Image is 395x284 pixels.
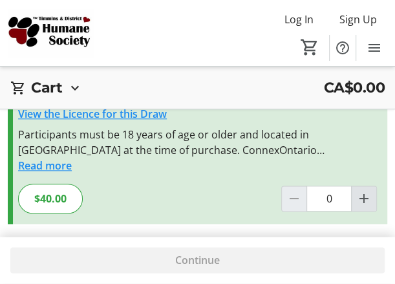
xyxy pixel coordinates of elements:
button: Sign Up [329,9,387,30]
span: CA$0.00 [324,77,385,98]
button: Log In [274,9,324,30]
button: Increment by one [352,186,376,211]
button: Cart [298,36,321,59]
div: Participants must be 18 years of age or older and located in [GEOGRAPHIC_DATA] at the time of pur... [18,127,377,158]
a: View the Licence for this Draw [18,107,167,121]
button: Read more [18,158,72,173]
h2: Cart [31,77,62,98]
span: Log In [284,12,314,27]
button: Menu [361,35,387,61]
button: Help [330,35,356,61]
input: Raffle Ticket Quantity [306,186,352,212]
img: Timmins and District Humane Society's Logo [8,9,94,58]
div: $40.00 [18,184,83,213]
span: Sign Up [339,12,377,27]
